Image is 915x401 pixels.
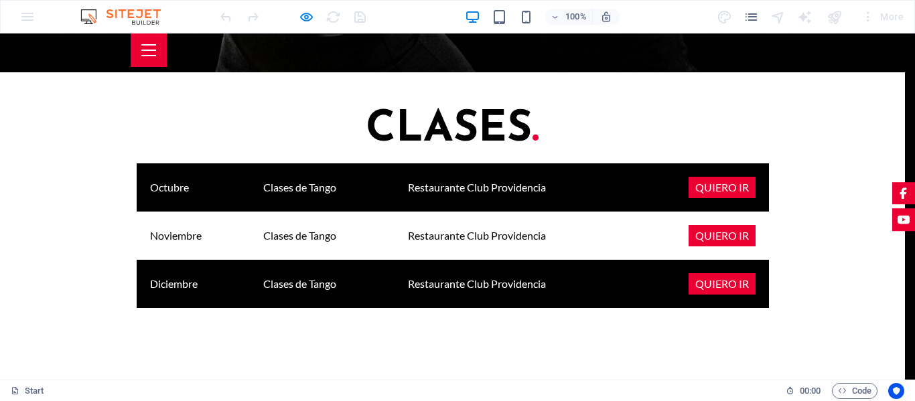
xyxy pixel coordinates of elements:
[689,240,756,261] a: QUIERO IR
[838,383,871,399] span: Code
[395,130,633,178] td: Restaurante Club Providencia
[744,9,760,25] button: pages
[250,130,395,178] td: Clases de Tango
[11,383,44,399] a: Click to cancel selection. Double-click to open Pages
[800,383,821,399] span: 00 00
[689,191,756,213] a: QUIERO IR
[744,9,759,25] i: Pages (Ctrl+Alt+S)
[600,11,612,23] i: On resize automatically adjust zoom level to fit chosen device.
[832,383,877,399] button: Code
[395,178,633,226] td: Restaurante Club Providencia
[137,178,250,226] td: Noviembre
[250,226,395,274] td: Clases de Tango
[395,226,633,274] td: Restaurante Club Providencia
[545,9,593,25] button: 100%
[137,130,250,178] td: Octubre
[137,226,250,274] td: Diciembre
[77,9,178,25] img: Editor Logo
[250,178,395,226] td: Clases de Tango
[888,383,904,399] button: Usercentrics
[786,383,821,399] h6: Session time
[689,143,756,165] a: QUIERO IR
[366,75,539,118] strong: .
[809,386,811,396] span: :
[366,75,532,118] span: CLASES
[565,9,587,25] h6: 100%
